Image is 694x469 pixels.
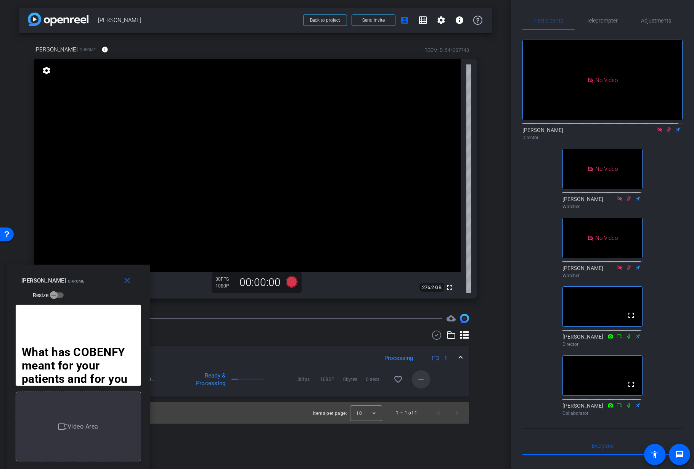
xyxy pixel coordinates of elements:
[627,380,636,389] mat-icon: fullscreen
[424,47,469,54] div: ROOM ID: 544307743
[586,18,618,23] span: Teleprompter
[437,16,446,25] mat-icon: settings
[627,311,636,320] mat-icon: fullscreen
[68,279,85,283] span: Chrome
[595,76,618,83] span: No Video
[641,18,671,23] span: Adjustments
[28,13,88,26] img: app-logo
[562,410,643,417] div: Collaborator
[562,264,643,279] div: [PERSON_NAME]
[595,234,618,241] span: No Video
[444,354,447,362] span: 1
[400,16,409,25] mat-icon: account_box
[362,17,385,23] span: Send invite
[33,291,50,299] label: Resize
[313,410,347,417] div: Items per page:
[366,376,389,383] span: 0 secs
[448,404,466,422] button: Next page
[297,376,320,383] span: 30fps
[522,134,683,141] div: Director
[122,276,132,286] mat-icon: close
[650,450,659,459] mat-icon: accessibility
[396,409,417,417] div: 1 – 1 of 1
[595,165,618,172] span: No Video
[381,354,417,363] div: Processing
[460,314,469,323] img: Session clips
[562,203,643,210] div: Watcher
[445,283,454,292] mat-icon: fullscreen
[418,16,427,25] mat-icon: grid_on
[101,46,108,53] mat-icon: info
[522,126,683,141] div: [PERSON_NAME]
[215,283,235,289] div: 1080P
[187,372,229,387] div: Ready & Processing
[41,66,52,75] mat-icon: settings
[419,283,444,292] span: 276.2 GB
[592,443,614,448] span: Everyone
[429,404,448,422] button: Previous page
[98,13,299,28] span: [PERSON_NAME]
[416,375,426,384] mat-icon: more_horiz
[562,272,643,279] div: Watcher
[562,195,643,210] div: [PERSON_NAME]
[394,375,403,384] mat-icon: favorite_border
[562,402,643,417] div: [PERSON_NAME]
[562,333,643,348] div: [PERSON_NAME]
[80,47,96,53] span: Chrome
[21,277,66,284] span: [PERSON_NAME]
[562,341,643,348] div: Director
[455,16,464,25] mat-icon: info
[22,345,131,399] strong: What has COBENFY meant for your patients and for you as a provider?
[447,314,456,323] mat-icon: cloud_upload
[534,18,563,23] span: Participants
[235,276,286,289] div: 00:00:00
[67,422,98,430] span: Video Area
[343,376,366,383] span: 0bytes
[320,376,343,383] span: 1080P
[675,450,684,459] mat-icon: message
[447,314,456,323] span: Destinations for your clips
[34,45,78,54] span: [PERSON_NAME]
[221,276,229,282] span: FPS
[310,18,340,23] span: Back to project
[215,276,235,282] div: 30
